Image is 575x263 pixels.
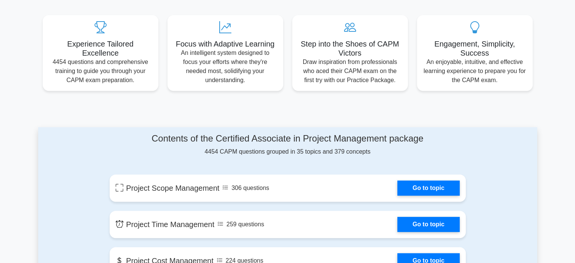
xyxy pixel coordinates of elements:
[423,58,527,85] p: An enjoyable, intuitive, and effective learning experience to prepare you for the CAPM exam.
[397,181,459,196] a: Go to topic
[174,39,277,48] h5: Focus with Adaptive Learning
[110,133,466,144] h4: Contents of the Certified Associate in Project Management package
[397,217,459,232] a: Go to topic
[174,48,277,85] p: An intelligent system designed to focus your efforts where they're needed most, solidifying your ...
[49,39,152,58] h5: Experience Tailored Excellence
[49,58,152,85] p: 4454 questions and comprehensive training to guide you through your CAPM exam preparation.
[423,39,527,58] h5: Engagement, Simplicity, Success
[298,39,402,58] h5: Step into the Shoes of CAPM Victors
[110,133,466,156] div: 4454 CAPM questions grouped in 35 topics and 379 concepts
[298,58,402,85] p: Draw inspiration from professionals who aced their CAPM exam on the first try with our Practice P...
